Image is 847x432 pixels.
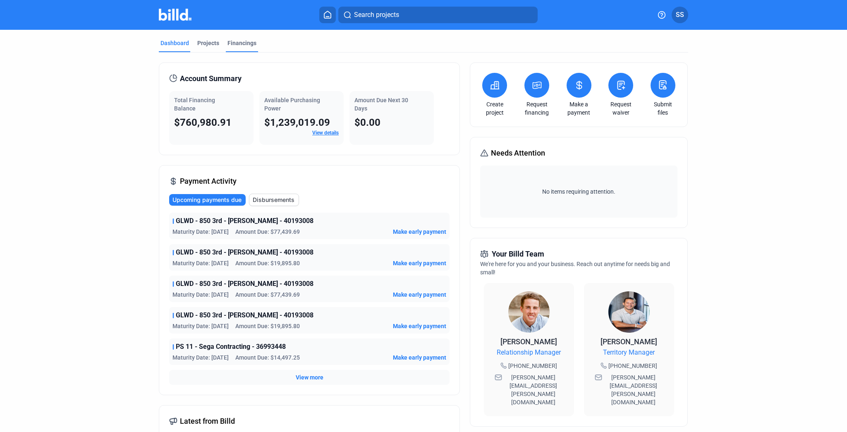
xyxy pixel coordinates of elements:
[338,7,538,23] button: Search projects
[227,39,256,47] div: Financings
[393,259,446,267] button: Make early payment
[176,342,286,352] span: PS 11 - Sega Contracting - 36993448
[497,348,561,358] span: Relationship Manager
[522,100,551,117] a: Request financing
[176,216,313,226] span: GLWD - 850 3rd - [PERSON_NAME] - 40193008
[180,73,242,84] span: Account Summary
[604,373,663,406] span: [PERSON_NAME][EMAIL_ADDRESS][PERSON_NAME][DOMAIN_NAME]
[672,7,688,23] button: SS
[393,353,446,362] button: Make early payment
[504,373,563,406] span: [PERSON_NAME][EMAIL_ADDRESS][PERSON_NAME][DOMAIN_NAME]
[160,39,189,47] div: Dashboard
[172,353,229,362] span: Maturity Date: [DATE]
[483,187,674,196] span: No items requiring attention.
[172,196,242,204] span: Upcoming payments due
[235,290,300,299] span: Amount Due: $77,439.69
[180,175,237,187] span: Payment Activity
[492,248,544,260] span: Your Billd Team
[606,100,635,117] a: Request waiver
[174,117,232,128] span: $760,980.91
[235,259,300,267] span: Amount Due: $19,895.80
[491,147,545,159] span: Needs Attention
[676,10,684,20] span: SS
[172,259,229,267] span: Maturity Date: [DATE]
[197,39,219,47] div: Projects
[565,100,593,117] a: Make a payment
[500,337,557,346] span: [PERSON_NAME]
[354,97,408,112] span: Amount Due Next 30 Days
[176,310,313,320] span: GLWD - 850 3rd - [PERSON_NAME] - 40193008
[608,291,650,333] img: Territory Manager
[172,322,229,330] span: Maturity Date: [DATE]
[249,194,299,206] button: Disbursements
[480,100,509,117] a: Create project
[603,348,655,358] span: Territory Manager
[172,290,229,299] span: Maturity Date: [DATE]
[480,261,670,276] span: We're here for you and your business. Reach out anytime for needs big and small!
[180,415,235,427] span: Latest from Billd
[312,130,339,136] a: View details
[264,117,330,128] span: $1,239,019.09
[174,97,215,112] span: Total Financing Balance
[393,228,446,236] button: Make early payment
[393,290,446,299] button: Make early payment
[159,9,191,21] img: Billd Company Logo
[354,117,380,128] span: $0.00
[608,362,657,370] span: [PHONE_NUMBER]
[354,10,399,20] span: Search projects
[172,228,229,236] span: Maturity Date: [DATE]
[264,97,320,112] span: Available Purchasing Power
[176,279,313,289] span: GLWD - 850 3rd - [PERSON_NAME] - 40193008
[176,247,313,257] span: GLWD - 850 3rd - [PERSON_NAME] - 40193008
[253,196,294,204] span: Disbursements
[508,291,550,333] img: Relationship Manager
[393,322,446,330] button: Make early payment
[601,337,657,346] span: [PERSON_NAME]
[235,353,300,362] span: Amount Due: $14,497.25
[235,228,300,236] span: Amount Due: $77,439.69
[235,322,300,330] span: Amount Due: $19,895.80
[296,373,323,382] button: View more
[648,100,677,117] a: Submit files
[169,194,246,206] button: Upcoming payments due
[508,362,557,370] span: [PHONE_NUMBER]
